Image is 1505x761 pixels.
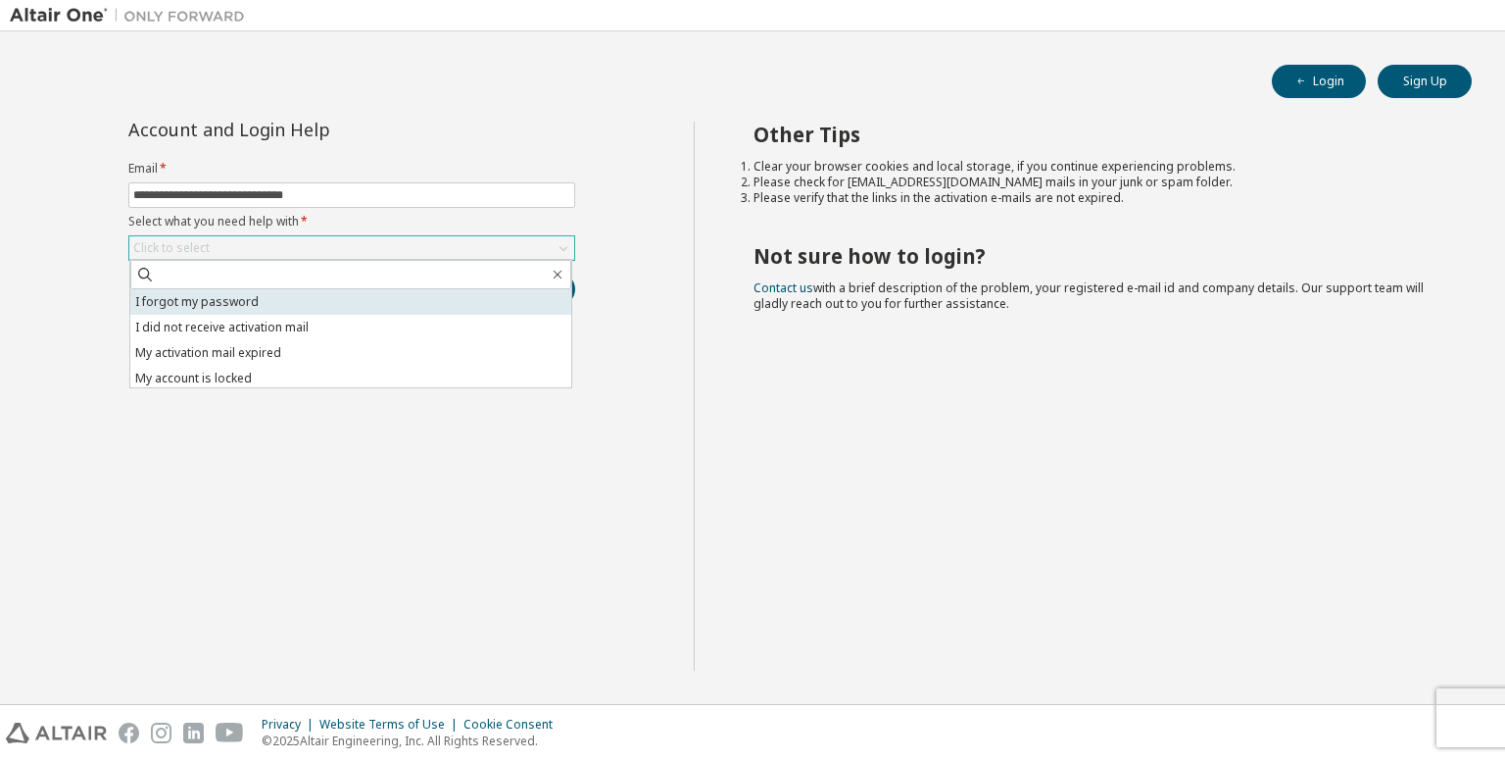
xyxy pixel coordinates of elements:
[262,717,319,733] div: Privacy
[10,6,255,25] img: Altair One
[151,723,171,743] img: instagram.svg
[133,240,210,256] div: Click to select
[753,279,1424,312] span: with a brief description of the problem, your registered e-mail id and company details. Our suppo...
[1378,65,1472,98] button: Sign Up
[753,159,1437,175] li: Clear your browser cookies and local storage, if you continue experiencing problems.
[319,717,463,733] div: Website Terms of Use
[128,214,575,229] label: Select what you need help with
[753,190,1437,206] li: Please verify that the links in the activation e-mails are not expired.
[216,723,244,743] img: youtube.svg
[262,733,564,749] p: © 2025 Altair Engineering, Inc. All Rights Reserved.
[1272,65,1366,98] button: Login
[753,175,1437,190] li: Please check for [EMAIL_ADDRESS][DOMAIN_NAME] mails in your junk or spam folder.
[463,717,564,733] div: Cookie Consent
[130,289,571,315] li: I forgot my password
[129,236,574,260] div: Click to select
[183,723,204,743] img: linkedin.svg
[753,279,813,296] a: Contact us
[6,723,107,743] img: altair_logo.svg
[753,122,1437,147] h2: Other Tips
[119,723,139,743] img: facebook.svg
[128,161,575,177] label: Email
[128,122,486,137] div: Account and Login Help
[753,243,1437,269] h2: Not sure how to login?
